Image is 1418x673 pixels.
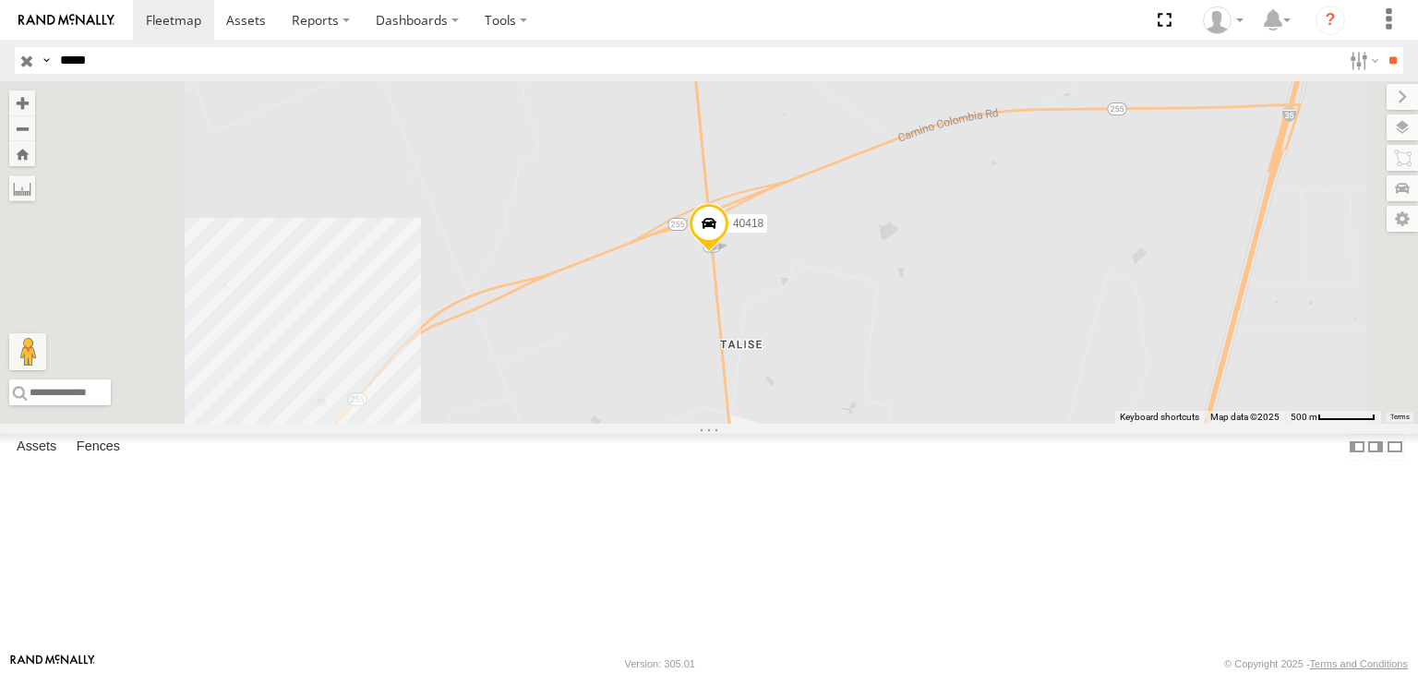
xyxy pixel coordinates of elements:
button: Keyboard shortcuts [1120,411,1199,424]
label: Search Query [39,47,54,74]
span: 40418 [733,216,763,229]
label: Dock Summary Table to the Right [1366,434,1385,461]
button: Zoom out [9,115,35,141]
img: rand-logo.svg [18,14,114,27]
label: Map Settings [1387,206,1418,232]
label: Fences [67,434,129,460]
div: Version: 305.01 [625,658,695,669]
label: Assets [7,434,66,460]
label: Dock Summary Table to the Left [1348,434,1366,461]
button: Zoom in [9,90,35,115]
button: Drag Pegman onto the map to open Street View [9,333,46,370]
label: Search Filter Options [1342,47,1382,74]
button: Map Scale: 500 m per 59 pixels [1285,411,1381,424]
div: Alfonso Garay [1196,6,1250,34]
span: 500 m [1291,412,1317,422]
i: ? [1316,6,1345,35]
a: Visit our Website [10,655,95,673]
a: Terms [1390,414,1410,421]
label: Hide Summary Table [1386,434,1404,461]
label: Measure [9,175,35,201]
div: © Copyright 2025 - [1224,658,1408,669]
span: Map data ©2025 [1210,412,1280,422]
a: Terms and Conditions [1310,658,1408,669]
button: Zoom Home [9,141,35,166]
